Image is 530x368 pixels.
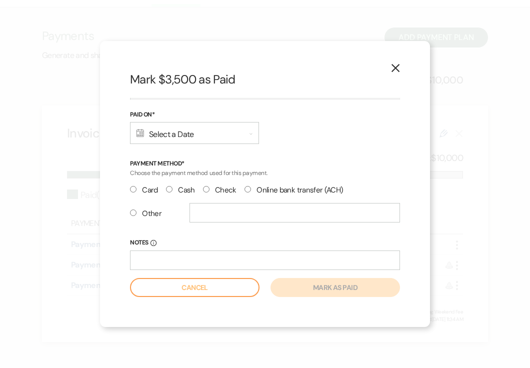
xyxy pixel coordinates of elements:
label: Cash [166,183,195,197]
input: Check [203,186,209,192]
label: Check [203,183,236,197]
span: Choose the payment method used for this payment. [130,169,267,177]
div: Select a Date [130,122,259,144]
label: Notes [130,237,400,248]
input: Other [130,209,136,216]
input: Card [130,186,136,192]
label: Other [130,207,161,220]
button: Cancel [130,278,259,297]
p: Payment Method* [130,159,400,168]
label: Online bank transfer (ACH) [244,183,343,197]
label: Card [130,183,158,197]
input: Cash [166,186,172,192]
label: Paid On* [130,109,259,120]
input: Online bank transfer (ACH) [244,186,251,192]
button: Mark as paid [270,278,400,297]
h2: Mark $3,500 as Paid [130,71,400,88]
